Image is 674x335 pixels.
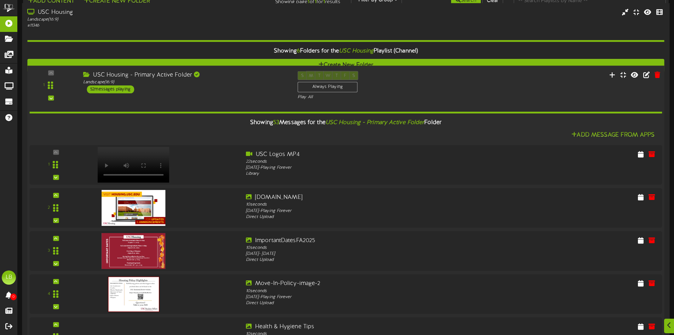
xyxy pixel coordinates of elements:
[246,245,499,251] div: 10 seconds
[87,85,134,93] div: 52 messages playing
[102,190,165,226] img: f178b5d0-1b16-4a8b-8848-1ec877d34465.jpg
[246,236,499,245] div: ImportantDatesFA2025
[297,48,300,54] span: 6
[83,79,287,85] div: Landscape ( 16:9 )
[246,251,499,257] div: [DATE] - [DATE]
[22,44,669,59] div: Showing Folders for the Playlist (Channel)
[246,280,499,288] div: Move-In-Policy-image-2
[246,194,499,202] div: [DOMAIN_NAME]
[27,9,287,17] div: USC Housing
[569,131,657,140] button: Add Message From Apps
[246,158,499,164] div: 22 seconds
[326,119,425,126] i: USC Housing - Primary Active Folder
[246,288,499,294] div: 10 seconds
[298,82,357,93] div: Always Playing
[246,171,499,177] div: Library
[102,233,165,269] img: be6c3767-e068-41d9-b667-f3eb0086a26c.jpg
[246,323,499,331] div: Health & Hygiene Tips
[246,208,499,214] div: [DATE] - Playing Forever
[339,48,374,54] i: USC Housing
[83,71,287,79] div: USC Housing - Primary Active Folder
[27,17,287,23] div: Landscape ( 16:9 )
[246,300,499,306] div: Direct Upload
[246,202,499,208] div: 10 seconds
[2,270,16,285] div: LB
[24,115,667,130] div: Showing Messages for the Folder
[246,294,499,300] div: [DATE] - Playing Forever
[108,276,160,312] img: 355ebe3c-9b2b-4fb5-a12b-04873e6f2ea3.jpg
[246,214,499,220] div: Direct Upload
[246,165,499,171] div: [DATE] - Playing Forever
[27,23,287,29] div: # 11346
[27,59,664,72] button: Create New Folder
[246,257,499,263] div: Direct Upload
[246,150,499,158] div: USC Logos MP4
[298,94,448,100] div: Play All
[273,119,279,126] span: 53
[10,294,17,300] span: 0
